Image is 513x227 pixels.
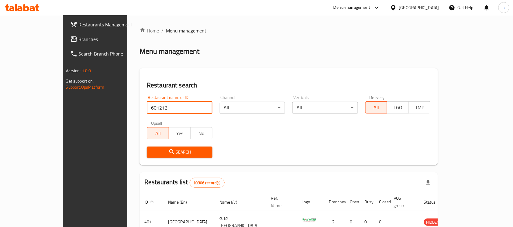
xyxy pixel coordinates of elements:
div: Menu-management [333,4,370,11]
button: No [190,127,212,139]
div: [GEOGRAPHIC_DATA] [399,4,439,11]
a: Search Branch Phone [65,46,149,61]
span: TMP [411,103,429,112]
h2: Restaurants list [144,178,225,188]
span: 1.0.0 [82,67,91,75]
button: TMP [409,101,431,113]
label: Delivery [370,95,385,100]
th: Closed [374,193,389,211]
span: HIDDEN [424,219,442,226]
div: All [292,102,358,114]
span: Version: [66,67,81,75]
th: Logo [297,193,324,211]
h2: Restaurant search [147,81,431,90]
th: Busy [360,193,374,211]
span: All [150,129,167,138]
span: ID [144,198,156,206]
span: Search [152,148,208,156]
a: Restaurants Management [65,17,149,32]
span: h [503,4,505,11]
th: Branches [324,193,345,211]
button: Yes [169,127,191,139]
div: Total records count [190,178,225,188]
span: Branches [79,36,144,43]
span: Ref. Name [271,195,289,209]
span: All [368,103,385,112]
span: Name (Ar) [219,198,245,206]
button: TGO [387,101,409,113]
th: Open [345,193,360,211]
span: Name (En) [168,198,195,206]
span: Get support on: [66,77,94,85]
span: 10306 record(s) [190,180,224,186]
span: Yes [171,129,188,138]
span: Search Branch Phone [79,50,144,57]
button: All [147,127,169,139]
button: Search [147,147,212,158]
a: Branches [65,32,149,46]
label: Upsell [151,121,162,125]
span: TGO [390,103,407,112]
div: All [220,102,285,114]
span: Status [424,198,444,206]
span: No [193,129,210,138]
input: Search for restaurant name or ID.. [147,102,212,114]
button: All [365,101,387,113]
span: POS group [394,195,412,209]
span: Menu management [166,27,206,34]
a: Home [139,27,159,34]
li: / [161,27,164,34]
nav: breadcrumb [139,27,438,34]
h2: Menu management [139,46,199,56]
span: Restaurants Management [79,21,144,28]
div: Export file [421,175,436,190]
a: Support.OpsPlatform [66,83,105,91]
